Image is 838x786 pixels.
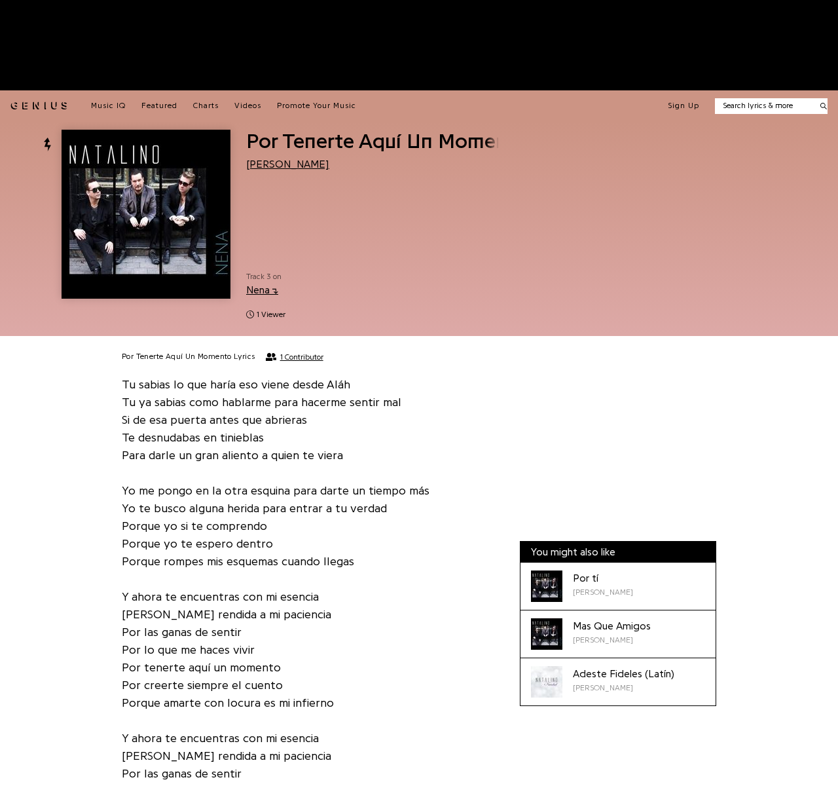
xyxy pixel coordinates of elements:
[246,131,528,152] span: Por Tenerte Aquí Un Momento
[520,610,716,658] a: Cover art for Mas Que Amigos by NatalinoMas Que Amigos[PERSON_NAME]
[520,542,716,563] div: You might also like
[141,101,177,111] a: Featured
[520,140,520,140] iframe: Primis Frame
[573,682,674,694] div: [PERSON_NAME]
[62,130,230,299] img: Cover art for Por Tenerte Aquí Un Momento by Natalino
[234,101,261,111] a: Videos
[573,618,651,634] div: Mas Que Amigos
[277,101,356,111] a: Promote Your Music
[91,102,126,109] span: Music IQ
[257,309,285,320] span: 1 viewer
[573,571,633,586] div: Por tí
[246,271,499,282] span: Track 3 on
[573,586,633,598] div: [PERSON_NAME]
[141,102,177,109] span: Featured
[715,100,812,111] input: Search lyrics & more
[193,101,219,111] a: Charts
[266,352,323,362] button: 1 Contributor
[531,571,562,602] div: Cover art for Por tí by Natalino
[277,102,356,109] span: Promote Your Music
[531,618,562,650] div: Cover art for Mas Que Amigos by Natalino
[531,666,562,698] div: Cover art for Adeste Fideles (Latín) by Natalino
[91,101,126,111] a: Music IQ
[280,352,323,362] span: 1 Contributor
[520,563,716,610] a: Cover art for Por tí by NatalinoPor tí[PERSON_NAME]
[573,634,651,646] div: [PERSON_NAME]
[246,285,278,295] a: Nena
[122,352,255,362] h2: Por Tenerte Aquí Un Momento Lyrics
[668,101,699,111] button: Sign Up
[246,159,329,170] a: [PERSON_NAME]
[246,309,285,320] span: 1 viewer
[193,102,219,109] span: Charts
[573,666,674,682] div: Adeste Fideles (Latín)
[234,102,261,109] span: Videos
[520,658,716,705] a: Cover art for Adeste Fideles (Latín) by NatalinoAdeste Fideles (Latín)[PERSON_NAME]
